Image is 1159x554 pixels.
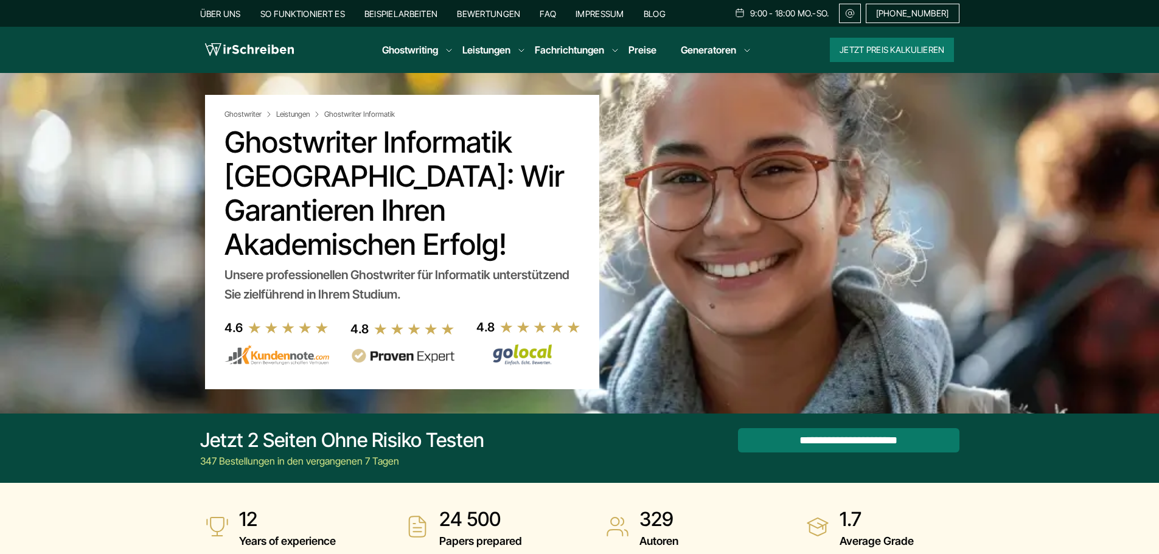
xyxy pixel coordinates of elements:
a: Leistungen [276,109,322,119]
a: So funktioniert es [260,9,345,19]
a: Impressum [576,9,624,19]
a: Über uns [200,9,241,19]
span: Ghostwriter Informatik [324,109,395,119]
span: 9:00 - 18:00 Mo.-So. [750,9,829,18]
strong: 329 [639,507,678,531]
span: [PHONE_NUMBER] [876,9,949,18]
img: Schedule [734,8,745,18]
div: 347 Bestellungen in den vergangenen 7 Tagen [200,454,484,468]
h1: Ghostwriter Informatik [GEOGRAPHIC_DATA]: Wir garantieren Ihren akademischen Erfolg! [224,125,580,261]
img: stars [248,321,329,334]
strong: 1.7 [840,507,914,531]
img: stars [499,320,581,334]
img: Wirschreiben Bewertungen [476,344,581,365]
img: kundennote [224,345,329,365]
a: Beispielarbeiten [364,9,437,19]
img: Average Grade [806,514,830,539]
strong: 24 500 [439,507,522,531]
span: Autoren [639,531,678,551]
a: [PHONE_NUMBER] [866,4,959,23]
a: FAQ [540,9,556,19]
a: Preise [628,44,656,56]
a: Bewertungen [457,9,520,19]
span: Years of experience [239,531,336,551]
img: Autoren [605,514,630,539]
img: Email [844,9,855,18]
a: Generatoren [681,43,736,57]
div: Unsere professionellen Ghostwriter für Informatik unterstützend Sie zielführend in Ihrem Studium. [224,265,580,304]
a: Fachrichtungen [535,43,604,57]
span: Papers prepared [439,531,522,551]
a: Ghostwriting [382,43,438,57]
img: logo wirschreiben [205,41,294,59]
div: 4.8 [476,317,495,337]
div: 4.8 [350,319,369,339]
a: Leistungen [462,43,510,57]
div: Jetzt 2 Seiten ohne Risiko testen [200,428,484,452]
a: Ghostwriter [224,109,274,119]
img: stars [374,322,455,336]
a: Blog [644,9,666,19]
img: Years of experience [205,514,229,539]
div: 4.6 [224,318,243,338]
strong: 12 [239,507,336,531]
img: provenexpert reviews [350,348,455,364]
button: Jetzt Preis kalkulieren [830,38,954,62]
span: Average Grade [840,531,914,551]
img: Papers prepared [405,514,430,539]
